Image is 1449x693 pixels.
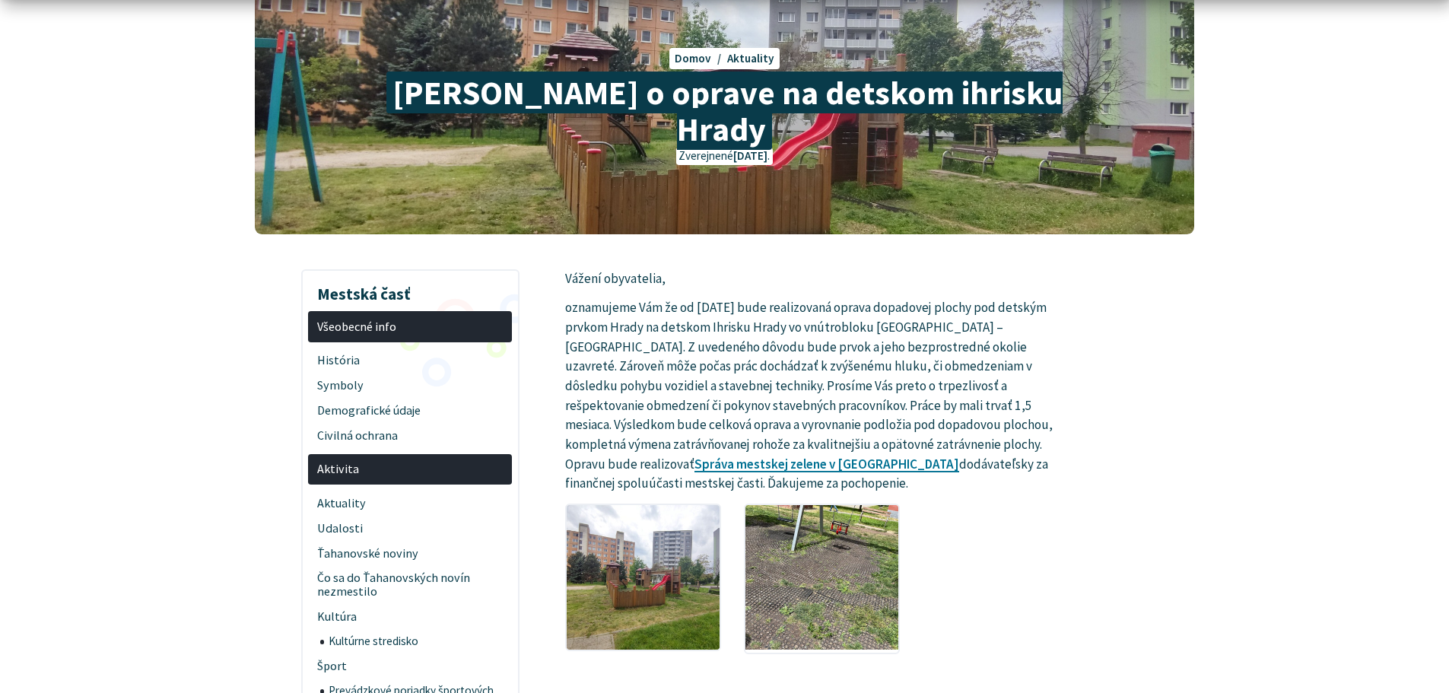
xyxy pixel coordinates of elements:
[308,605,512,630] a: Kultúra
[386,72,1063,150] span: [PERSON_NAME] o oprave na detskom ihrisku Hrady
[317,491,504,516] span: Aktuality
[745,505,898,650] img: 2
[308,566,512,605] a: Čo sa do Ťahanovských novín nezmestilo
[317,516,504,541] span: Udalosti
[308,516,512,541] a: Udalosti
[676,148,772,165] p: Zverejnené .
[317,398,504,423] span: Demografické údaje
[308,541,512,566] a: Ťahanovské noviny
[317,373,504,398] span: Symboly
[329,630,504,654] span: Kultúrne stredisko
[675,51,711,65] span: Domov
[308,653,512,679] a: Šport
[308,398,512,423] a: Demografické údaje
[317,541,504,566] span: Ťahanovské noviny
[308,311,512,342] a: Všeobecné info
[567,505,720,650] a: Otvoriť obrázok v popupe.
[565,269,1079,289] p: Vážení obyvatelia,
[565,298,1079,493] p: oznamujeme Vám že od [DATE] bude realizovaná oprava dopadovej plochy pod detským prvkom Hrady na ...
[317,423,504,448] span: Civilná ochrana
[308,348,512,373] a: História
[694,456,959,472] a: Správa mestskej zelene v [GEOGRAPHIC_DATA]
[317,457,504,482] span: Aktivita
[745,505,898,650] a: Otvoriť obrázok v popupe.
[308,491,512,516] a: Aktuality
[567,505,720,650] img: 1
[317,605,504,630] span: Kultúra
[320,630,513,654] a: Kultúrne stredisko
[733,148,767,163] span: [DATE]
[308,423,512,448] a: Civilná ochrana
[317,566,504,605] span: Čo sa do Ťahanovských novín nezmestilo
[308,373,512,398] a: Symboly
[317,653,504,679] span: Šport
[308,274,512,306] h3: Mestská časť
[317,314,504,339] span: Všeobecné info
[308,454,512,485] a: Aktivita
[727,51,774,65] a: Aktuality
[675,51,726,65] a: Domov
[317,348,504,373] span: História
